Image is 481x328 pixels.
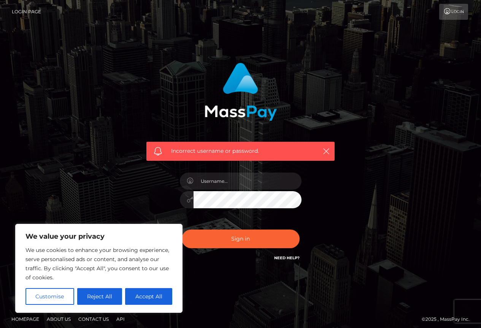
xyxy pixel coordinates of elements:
[194,173,302,190] input: Username...
[205,63,277,121] img: MassPay Login
[171,147,310,155] span: Incorrect username or password.
[8,313,42,325] a: Homepage
[77,288,122,305] button: Reject All
[274,255,300,260] a: Need Help?
[422,315,475,323] div: © 2025 , MassPay Inc.
[44,313,74,325] a: About Us
[25,232,172,241] p: We value your privacy
[182,230,300,248] button: Sign in
[25,246,172,282] p: We use cookies to enhance your browsing experience, serve personalised ads or content, and analys...
[25,288,74,305] button: Customise
[125,288,172,305] button: Accept All
[113,313,128,325] a: API
[12,4,41,20] a: Login Page
[75,313,112,325] a: Contact Us
[15,224,183,313] div: We value your privacy
[439,4,468,20] a: Login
